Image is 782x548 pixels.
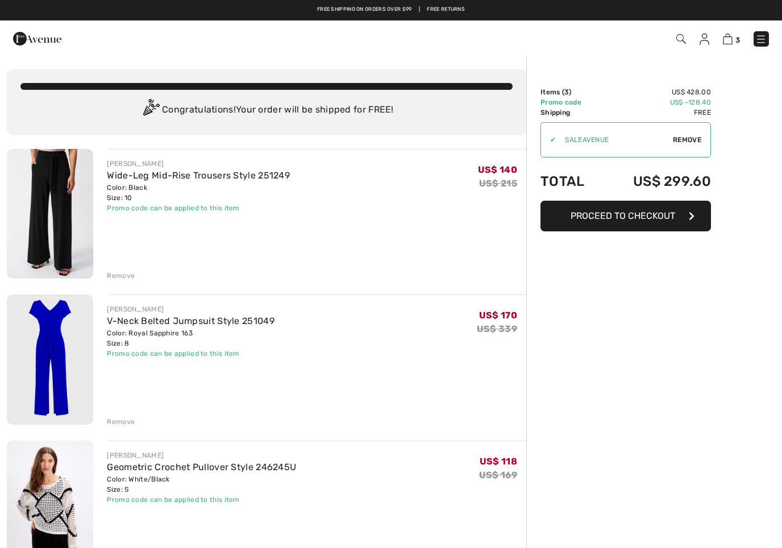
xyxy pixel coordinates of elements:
img: My Info [700,34,709,45]
input: Promo code [556,123,673,157]
div: Congratulations! Your order will be shipped for FREE! [20,99,513,122]
div: [PERSON_NAME] [107,159,290,169]
img: Search [676,34,686,44]
div: [PERSON_NAME] [107,450,296,460]
div: Promo code can be applied to this item [107,203,290,213]
td: Free [602,107,711,118]
div: Remove [107,271,135,281]
span: Proceed to Checkout [571,210,675,221]
div: Promo code can be applied to this item [107,495,296,505]
img: Wide-Leg Mid-Rise Trousers Style 251249 [7,149,93,279]
a: V-Neck Belted Jumpsuit Style 251049 [107,315,274,326]
img: 1ère Avenue [13,27,61,50]
a: Geometric Crochet Pullover Style 246245U [107,462,296,472]
td: US$ -128.40 [602,97,711,107]
div: [PERSON_NAME] [107,304,274,314]
s: US$ 169 [479,470,517,480]
div: Color: White/Black Size: S [107,474,296,495]
a: Free Returns [427,6,465,14]
a: Free shipping on orders over $99 [317,6,412,14]
a: 3 [723,32,740,45]
div: Remove [107,417,135,427]
a: Wide-Leg Mid-Rise Trousers Style 251249 [107,170,290,181]
td: Total [540,162,602,201]
img: Congratulation2.svg [139,99,162,122]
span: 3 [735,36,740,44]
span: | [419,6,420,14]
div: ✔ [541,135,556,145]
span: 3 [564,88,569,96]
span: Remove [673,135,701,145]
a: 1ère Avenue [13,32,61,43]
img: Shopping Bag [723,34,733,44]
td: US$ 299.60 [602,162,711,201]
img: Menu [755,34,767,45]
td: Promo code [540,97,602,107]
s: US$ 339 [477,323,517,334]
td: US$ 428.00 [602,87,711,97]
s: US$ 215 [479,178,517,189]
td: Items ( ) [540,87,602,97]
button: Proceed to Checkout [540,201,711,231]
img: V-Neck Belted Jumpsuit Style 251049 [7,294,93,424]
span: US$ 170 [479,310,517,321]
div: Color: Royal Sapphire 163 Size: 8 [107,328,274,348]
div: Promo code can be applied to this item [107,348,274,359]
span: US$ 140 [478,164,517,175]
span: US$ 118 [480,456,517,467]
td: Shipping [540,107,602,118]
div: Color: Black Size: 10 [107,182,290,203]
